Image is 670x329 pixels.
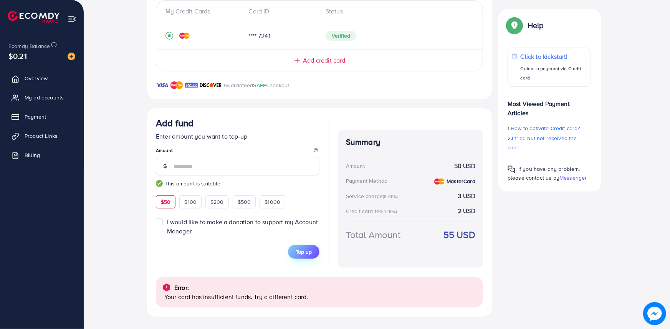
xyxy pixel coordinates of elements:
[179,33,190,39] img: credit
[165,32,173,40] svg: record circle
[458,207,475,215] strong: 2 USD
[508,165,580,182] span: If you have any problem, please contact us by
[265,198,280,206] span: $1000
[447,177,475,185] strong: MasterCard
[508,18,521,32] img: Popup guide
[346,177,387,185] div: Payment Method
[508,165,515,173] img: Popup guide
[296,248,312,256] span: Top up
[243,7,320,16] div: Card ID
[200,81,222,90] img: brand
[174,283,189,292] p: Error:
[156,180,319,187] small: This amount is suitable
[508,124,591,133] p: 1.
[508,93,591,117] p: Most Viewed Payment Articles
[162,283,171,292] img: alert
[383,193,398,200] small: (6.00%)
[156,81,169,90] img: brand
[521,64,586,83] p: Guide to payment via Credit card
[6,90,78,105] a: My ad accounts
[643,302,666,325] img: image
[156,132,319,141] p: Enter amount you want to top-up
[508,134,591,152] p: 2.
[458,192,475,200] strong: 3 USD
[167,218,318,235] span: I would like to make a donation to support my Account Manager.
[559,174,587,182] span: Messenger
[185,81,198,90] img: brand
[511,124,580,132] span: How to activate Credit card?
[156,117,194,129] h3: Add fund
[521,52,586,61] p: Click to kickstart!
[164,292,477,301] p: Your card has insufficient funds. Try a different card.
[6,128,78,144] a: Product Links
[434,179,445,185] img: credit
[6,109,78,124] a: Payment
[156,147,319,157] legend: Amount
[346,137,475,147] h4: Summary
[184,198,197,206] span: $100
[156,180,163,187] img: guide
[346,207,400,215] div: Credit card fee
[253,81,266,89] span: SAFE
[210,198,224,206] span: $200
[8,11,60,23] img: logo
[8,42,50,50] span: Ecomdy Balance
[528,21,544,30] p: Help
[326,31,356,41] span: Verified
[508,134,577,151] span: I tried but not received the code.
[170,81,183,90] img: brand
[68,53,75,60] img: image
[6,71,78,86] a: Overview
[25,74,48,82] span: Overview
[346,192,400,200] div: Service charge
[6,147,78,163] a: Billing
[443,228,475,241] strong: 55 USD
[165,7,243,16] div: My Credit Cards
[25,151,40,159] span: Billing
[319,7,473,16] div: Status
[303,56,345,65] span: Add credit card
[454,162,475,170] strong: 50 USD
[68,15,76,23] img: menu
[346,228,400,241] div: Total Amount
[382,208,397,215] small: (4.00%)
[25,113,46,121] span: Payment
[238,198,251,206] span: $500
[346,162,365,170] div: Amount
[224,81,290,90] p: Guaranteed Checkout
[8,50,27,61] span: $0.21
[161,198,170,206] span: $50
[25,94,64,101] span: My ad accounts
[288,245,319,259] button: Top up
[25,132,58,140] span: Product Links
